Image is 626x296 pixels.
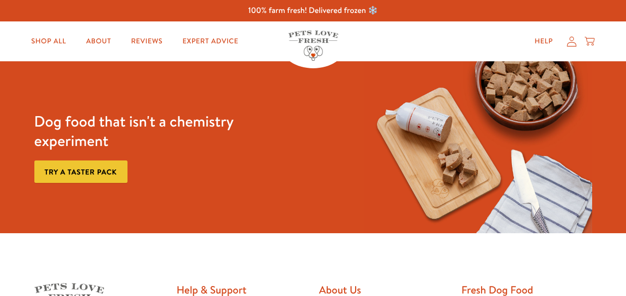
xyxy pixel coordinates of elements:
[364,61,592,233] img: Fussy
[34,112,262,150] h3: Dog food that isn't a chemistry experiment
[123,31,170,51] a: Reviews
[526,31,561,51] a: Help
[23,31,74,51] a: Shop All
[78,31,119,51] a: About
[175,31,247,51] a: Expert Advice
[34,160,127,183] a: Try a taster pack
[288,30,338,61] img: Pets Love Fresh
